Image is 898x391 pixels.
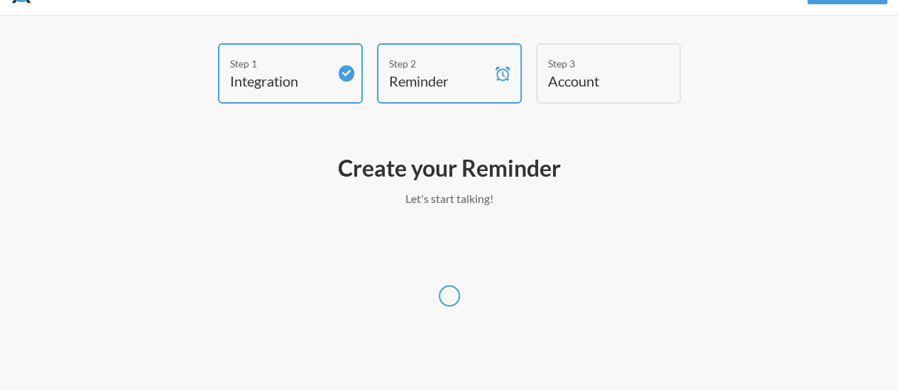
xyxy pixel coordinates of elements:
h4: Reminder [389,71,488,91]
div: Step 2 [389,56,488,71]
div: Step 1 [230,56,329,71]
p: Let's start talking! [43,190,855,207]
h2: Create your Reminder [43,153,855,183]
div: Step 3 [548,56,647,71]
h4: Account [548,71,647,91]
h4: Integration [230,71,329,91]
